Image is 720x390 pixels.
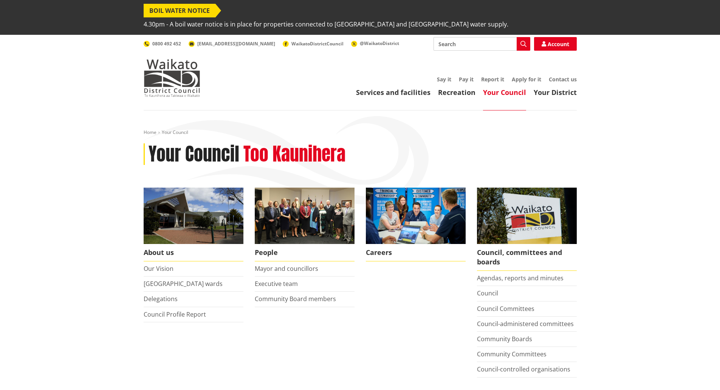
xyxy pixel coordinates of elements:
a: Services and facilities [356,88,430,97]
a: Community Boards [477,335,532,343]
span: Your Council [162,129,188,135]
a: Council-administered committees [477,320,574,328]
a: Say it [437,76,451,83]
a: WDC Building 0015 About us [144,188,243,261]
input: Search input [434,37,530,51]
a: Council Committees [477,305,534,313]
span: Council, committees and boards [477,244,577,271]
a: WaikatoDistrictCouncil [283,40,344,47]
a: Waikato-District-Council-sign Council, committees and boards [477,188,577,271]
a: @WaikatoDistrict [351,40,399,47]
a: 0800 492 452 [144,40,181,47]
a: Your Council [483,88,526,97]
a: Account [534,37,577,51]
img: Waikato District Council - Te Kaunihera aa Takiwaa o Waikato [144,59,200,97]
a: Contact us [549,76,577,83]
a: Careers [366,188,466,261]
img: Waikato-District-Council-sign [477,188,577,244]
a: Mayor and councillors [255,264,318,273]
a: Council [477,289,498,297]
span: People [255,244,355,261]
span: 4.30pm - A boil water notice is in place for properties connected to [GEOGRAPHIC_DATA] and [GEOGR... [144,17,508,31]
span: [EMAIL_ADDRESS][DOMAIN_NAME] [197,40,275,47]
span: 0800 492 452 [152,40,181,47]
a: Delegations [144,295,178,303]
span: BOIL WATER NOTICE [144,4,215,17]
a: 2022 Council People [255,188,355,261]
a: Home [144,129,156,135]
a: Pay it [459,76,474,83]
span: WaikatoDistrictCouncil [291,40,344,47]
a: [GEOGRAPHIC_DATA] wards [144,280,223,288]
a: Our Vision [144,264,173,273]
a: Council-controlled organisations [477,365,570,373]
img: WDC Building 0015 [144,188,243,244]
a: Agendas, reports and minutes [477,274,564,282]
span: Careers [366,244,466,261]
a: Council Profile Report [144,310,206,319]
nav: breadcrumb [144,129,577,136]
a: Community Board members [255,295,336,303]
a: Recreation [438,88,475,97]
h1: Your Council [149,143,239,165]
span: About us [144,244,243,261]
a: Executive team [255,280,298,288]
a: [EMAIL_ADDRESS][DOMAIN_NAME] [189,40,275,47]
img: 2022 Council [255,188,355,244]
a: Community Committees [477,350,547,358]
a: Apply for it [512,76,541,83]
h2: Too Kaunihera [243,143,345,165]
a: Your District [534,88,577,97]
a: Report it [481,76,504,83]
span: @WaikatoDistrict [360,40,399,47]
img: Office staff in meeting - Career page [366,188,466,244]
